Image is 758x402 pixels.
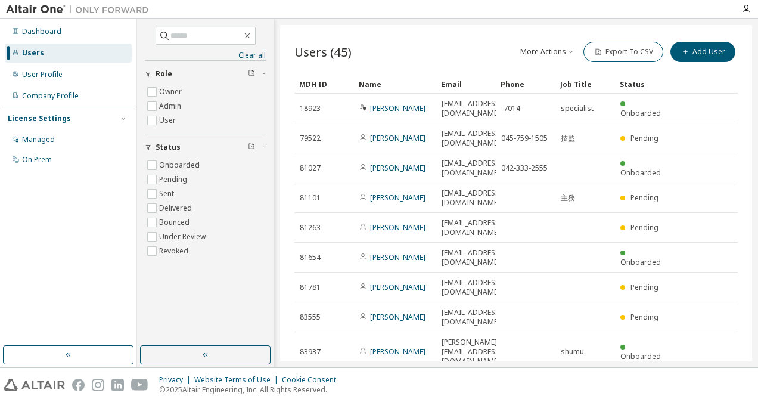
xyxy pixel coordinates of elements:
[442,159,502,178] span: [EMAIL_ADDRESS][DOMAIN_NAME]
[159,244,191,258] label: Revoked
[22,135,55,144] div: Managed
[159,201,194,215] label: Delivered
[370,252,425,262] a: [PERSON_NAME]
[442,99,502,118] span: [EMAIL_ADDRESS][DOMAIN_NAME]
[156,143,181,152] span: Status
[159,215,192,230] label: Bounced
[670,42,735,62] button: Add User
[22,155,52,165] div: On Prem
[370,347,425,357] a: [PERSON_NAME]
[442,188,502,208] span: [EMAIL_ADDRESS][DOMAIN_NAME]
[194,375,282,385] div: Website Terms of Use
[442,278,502,297] span: [EMAIL_ADDRESS][DOMAIN_NAME]
[501,104,520,113] span: -7014
[630,222,658,233] span: Pending
[442,248,502,267] span: [EMAIL_ADDRESS][DOMAIN_NAME]
[159,172,189,187] label: Pending
[620,351,661,361] span: Onboarded
[22,27,61,36] div: Dashboard
[561,347,584,357] span: shumu
[299,75,349,94] div: MDH ID
[370,193,425,203] a: [PERSON_NAME]
[442,218,502,237] span: [EMAIL_ADDRESS][DOMAIN_NAME]
[370,133,425,143] a: [PERSON_NAME]
[561,193,575,203] span: 主務
[560,75,610,94] div: Job Title
[248,69,255,79] span: Clear filter
[159,85,184,99] label: Owner
[442,129,502,148] span: [EMAIL_ADDRESS][DOMAIN_NAME]
[145,134,266,160] button: Status
[630,193,658,203] span: Pending
[620,168,661,178] span: Onboarded
[159,230,208,244] label: Under Review
[159,375,194,385] div: Privacy
[22,91,79,101] div: Company Profile
[159,113,178,128] label: User
[300,134,321,143] span: 79522
[300,223,321,233] span: 81263
[300,193,321,203] span: 81101
[583,42,663,62] button: Export To CSV
[630,282,658,292] span: Pending
[630,133,658,143] span: Pending
[22,48,44,58] div: Users
[294,44,352,60] span: Users (45)
[300,283,321,292] span: 81781
[159,158,202,172] label: Onboarded
[92,379,104,391] img: instagram.svg
[131,379,148,391] img: youtube.svg
[370,222,425,233] a: [PERSON_NAME]
[300,347,321,357] span: 83937
[620,75,670,94] div: Status
[561,104,594,113] span: specialist
[111,379,124,391] img: linkedin.svg
[370,163,425,173] a: [PERSON_NAME]
[282,375,343,385] div: Cookie Consent
[620,108,661,118] span: Onboarded
[620,257,661,267] span: Onboarded
[501,134,548,143] span: 045-759-1505
[156,69,172,79] span: Role
[630,312,658,322] span: Pending
[145,61,266,87] button: Role
[22,70,63,79] div: User Profile
[370,282,425,292] a: [PERSON_NAME]
[501,163,548,173] span: 042-333-2555
[159,385,343,395] p: © 2025 Altair Engineering, Inc. All Rights Reserved.
[159,187,176,201] label: Sent
[8,114,71,123] div: License Settings
[72,379,85,391] img: facebook.svg
[300,313,321,322] span: 83555
[6,4,155,16] img: Altair One
[519,42,576,62] button: More Actions
[248,143,255,152] span: Clear filter
[442,338,502,366] span: [PERSON_NAME][EMAIL_ADDRESS][DOMAIN_NAME]
[501,75,551,94] div: Phone
[441,75,491,94] div: Email
[359,75,431,94] div: Name
[4,379,65,391] img: altair_logo.svg
[442,308,502,327] span: [EMAIL_ADDRESS][DOMAIN_NAME]
[300,163,321,173] span: 81027
[300,253,321,262] span: 81654
[370,312,425,322] a: [PERSON_NAME]
[370,103,425,113] a: [PERSON_NAME]
[300,104,321,113] span: 18923
[159,99,184,113] label: Admin
[145,51,266,60] a: Clear all
[561,134,575,143] span: 技監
